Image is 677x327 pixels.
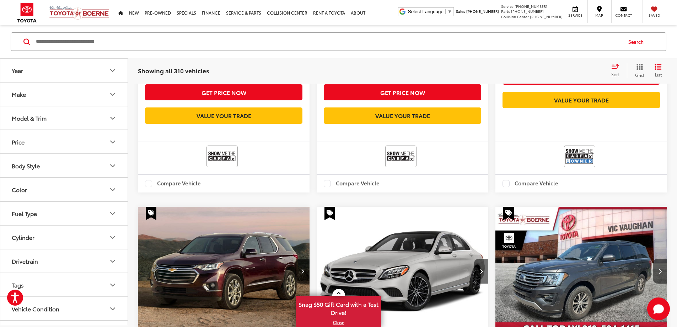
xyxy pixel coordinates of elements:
button: Select sort value [608,63,627,78]
div: Vehicle Condition [108,305,117,313]
img: View CARFAX report [565,147,594,166]
span: Service [567,13,583,18]
div: Fuel Type [108,209,117,218]
div: Price [12,138,25,145]
div: Cylinder [108,233,117,242]
button: Next image [653,259,667,284]
button: List View [649,63,667,78]
div: Price [108,138,117,146]
button: Next image [295,259,310,284]
div: Vehicle Condition [12,305,59,312]
button: Get Price Now [145,84,302,100]
a: Value Your Trade [145,107,302,123]
button: Get Price Now [324,84,481,100]
span: Saved [646,13,662,18]
span: [PHONE_NUMBER] [530,14,563,19]
span: Contact [615,13,632,18]
div: Body Style [108,162,117,170]
span: Map [591,13,607,18]
div: Drivetrain [12,258,38,264]
button: DrivetrainDrivetrain [0,249,128,273]
input: Search by Make, Model, or Keyword [35,33,622,50]
div: Color [12,186,27,193]
button: PricePrice [0,130,128,153]
span: List [655,71,662,77]
span: Sort [611,71,619,77]
button: Body StyleBody Style [0,154,128,177]
div: Cylinder [12,234,34,241]
div: Tags [108,281,117,289]
span: Select Language [408,9,444,14]
div: Make [108,90,117,99]
span: ▼ [447,9,452,14]
button: Model & TrimModel & Trim [0,106,128,130]
div: Color [108,185,117,194]
button: CylinderCylinder [0,226,128,249]
span: Showing all 310 vehicles [138,66,209,74]
button: YearYear [0,59,128,82]
img: View CARFAX report [208,147,236,166]
div: Drivetrain [108,257,117,265]
img: View CARFAX report [387,147,415,166]
div: Tags [12,281,24,288]
label: Compare Vehicle [324,180,380,187]
span: Collision Center [501,14,529,19]
a: Value Your Trade [503,92,660,108]
span: Special [503,207,514,220]
span: [PHONE_NUMBER] [515,4,547,9]
div: Model & Trim [12,115,47,121]
span: [PHONE_NUMBER] [466,9,499,14]
span: Service [501,4,514,9]
button: ColorColor [0,178,128,201]
button: Search [622,33,654,51]
div: Make [12,91,26,97]
span: ​ [445,9,446,14]
span: Sales [456,9,465,14]
button: Toggle Chat Window [647,297,670,320]
button: Next image [474,259,488,284]
a: Value Your Trade [324,107,481,123]
img: Vic Vaughan Toyota of Boerne [49,5,109,20]
div: Year [108,66,117,75]
button: Fuel TypeFuel Type [0,202,128,225]
button: MakeMake [0,83,128,106]
span: Parts [501,9,510,14]
button: TagsTags [0,273,128,296]
span: Grid [635,72,644,78]
svg: Start Chat [647,297,670,320]
div: Model & Trim [108,114,117,122]
span: Snag $50 Gift Card with a Test Drive! [297,297,381,318]
button: Grid View [627,63,649,78]
span: Special [324,207,335,220]
label: Compare Vehicle [145,180,201,187]
span: Special [146,207,156,220]
label: Compare Vehicle [503,180,558,187]
button: Vehicle ConditionVehicle Condition [0,297,128,320]
div: Body Style [12,162,40,169]
a: Select Language​ [408,9,452,14]
div: Fuel Type [12,210,37,217]
span: [PHONE_NUMBER] [511,9,544,14]
div: Year [12,67,23,74]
